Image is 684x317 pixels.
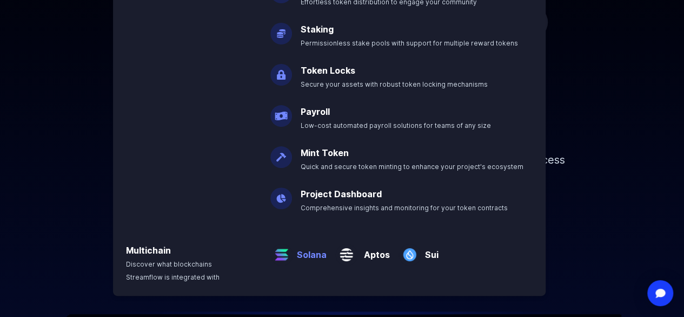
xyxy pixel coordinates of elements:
a: Aptos [357,240,390,261]
span: Permissionless stake pools with support for multiple reward tokens [301,39,518,47]
span: Comprehensive insights and monitoring for your token contracts [301,204,508,212]
a: Mint Token [301,147,349,158]
img: Mint Token [270,138,292,168]
h1: Token management infrastructure [99,66,586,135]
a: Sui [421,240,439,261]
div: Open Intercom Messenger [647,280,673,306]
a: Project Dashboard [301,189,382,199]
a: Payroll [301,106,330,117]
span: Discover what blockchains Streamflow is integrated with [126,260,220,281]
a: Multichain [126,245,171,256]
span: Quick and secure token minting to enhance your project's ecosystem [301,163,523,171]
a: Token Locks [301,65,355,76]
img: Payroll [270,96,292,127]
span: Secure your assets with robust token locking mechanisms [301,80,488,88]
p: Simplify your token distribution with Streamflow's Application and SDK, offering access to custom... [110,135,575,200]
a: Solana [293,240,327,261]
img: Staking [270,14,292,44]
img: Token Locks [270,55,292,86]
img: Sui [399,235,421,266]
img: Solana [270,235,293,266]
a: Staking [301,24,334,35]
span: Low-cost automated payroll solutions for teams of any size [301,121,491,130]
img: Aptos [335,235,357,266]
img: Project Dashboard [270,179,292,209]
